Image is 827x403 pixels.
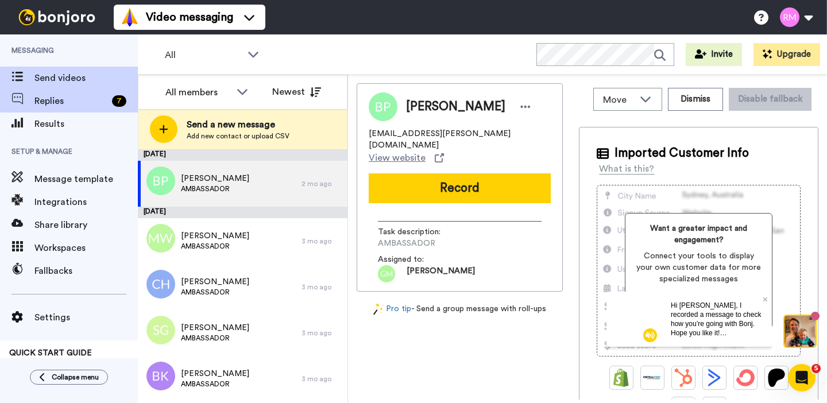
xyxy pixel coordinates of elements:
[146,270,175,299] img: ch.png
[599,162,654,176] div: What is this?
[181,334,249,343] span: AMBASSADOR
[635,223,763,246] span: Want a greater impact and engagement?
[302,328,342,338] div: 3 mo ago
[767,369,786,387] img: Patreon
[615,145,749,162] span: Imported Customer Info
[138,207,347,218] div: [DATE]
[729,88,811,111] button: Disable fallback
[181,184,249,193] span: AMBASSADOR
[181,242,249,251] span: AMBASSADOR
[34,218,138,232] span: Share library
[34,172,138,186] span: Message template
[612,369,631,387] img: Shopify
[34,311,138,324] span: Settings
[705,369,724,387] img: ActiveCampaign
[686,43,742,66] button: Invite
[187,131,289,141] span: Add new contact or upload CSV
[373,303,384,315] img: magic-wand.svg
[668,88,723,111] button: Dismiss
[378,254,458,265] span: Assigned to:
[34,195,138,209] span: Integrations
[181,276,249,288] span: [PERSON_NAME]
[181,230,249,242] span: [PERSON_NAME]
[378,226,458,238] span: Task description :
[302,282,342,292] div: 3 mo ago
[369,173,551,203] button: Record
[181,368,249,379] span: [PERSON_NAME]
[146,224,175,253] img: mw.png
[146,9,233,25] span: Video messaging
[369,151,426,165] span: View website
[1,2,32,33] img: 5087268b-a063-445d-b3f7-59d8cce3615b-1541509651.jpg
[181,379,249,389] span: AMBASSADOR
[30,370,108,385] button: Collapse menu
[302,179,342,188] div: 2 mo ago
[14,9,100,25] img: bj-logo-header-white.svg
[369,92,397,121] img: Image of Ben Pearce
[146,362,175,390] img: bk.png
[181,173,249,184] span: [PERSON_NAME]
[34,71,138,85] span: Send videos
[165,86,231,99] div: All members
[373,303,411,315] a: Pro tip
[52,373,99,382] span: Collapse menu
[369,128,551,151] span: [EMAIL_ADDRESS][PERSON_NAME][DOMAIN_NAME]
[34,94,107,108] span: Replies
[165,48,242,62] span: All
[302,237,342,246] div: 3 mo ago
[9,349,92,357] span: QUICK START GUIDE
[187,118,289,131] span: Send a new message
[357,303,563,315] div: - Send a group message with roll-ups
[643,369,662,387] img: Ontraport
[302,374,342,383] div: 3 mo ago
[378,265,395,282] img: gm.png
[635,250,763,285] span: Connect your tools to display your own customer data for more specialized messages
[146,316,175,344] img: sg.png
[112,95,126,107] div: 7
[369,151,444,165] a: View website
[788,364,816,392] iframe: Intercom live chat
[736,369,755,387] img: ConvertKit
[37,37,51,51] img: mute-white.svg
[603,93,634,107] span: Move
[146,166,175,195] img: bp.png
[407,265,475,282] span: [PERSON_NAME]
[753,43,820,66] button: Upgrade
[64,10,154,82] span: Hi [PERSON_NAME], I recorded a message to check how you’re going with Bonj. Hope you like it! Let...
[34,264,138,278] span: Fallbacks
[138,149,347,161] div: [DATE]
[674,369,693,387] img: Hubspot
[181,322,249,334] span: [PERSON_NAME]
[378,238,487,249] span: AMBASSADOR
[34,241,138,255] span: Workspaces
[406,98,505,115] span: [PERSON_NAME]
[34,117,138,131] span: Results
[181,288,249,297] span: AMBASSADOR
[811,364,821,373] span: 5
[264,80,330,103] button: Newest
[121,8,139,26] img: vm-color.svg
